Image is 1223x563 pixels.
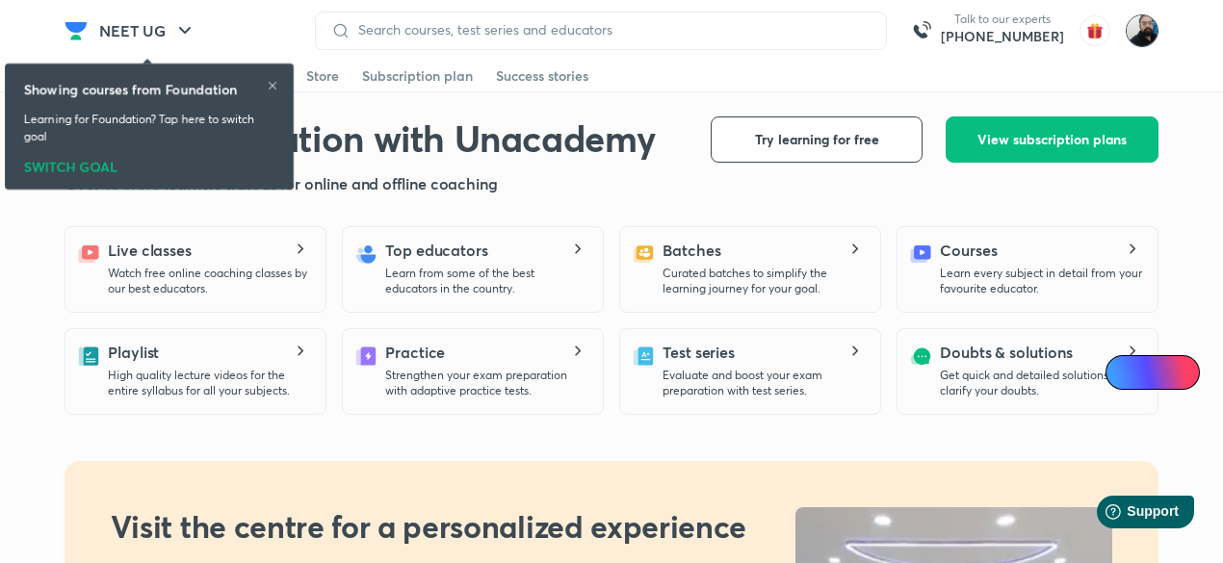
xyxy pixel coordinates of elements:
[1126,14,1158,47] img: Sumit Kumar Agrawal
[663,368,865,398] p: Evaluate and boost your exam preparation with test series.
[108,266,310,296] p: Watch free online coaching classes by our best educators.
[940,368,1142,398] p: Get quick and detailed solutions to clarify your doubts.
[306,66,339,86] div: Store
[385,239,488,262] h5: Top educators
[711,116,923,163] button: Try learning for free
[902,12,941,50] img: call-us
[663,266,865,296] p: Curated batches to simplify the learning journey for your goal.
[946,116,1158,163] button: View subscription plans
[941,12,1064,27] p: Talk to our experts
[496,61,588,91] a: Success stories
[88,12,208,50] button: NEET UG
[385,341,445,364] h5: Practice
[108,341,159,364] h5: Playlist
[663,239,720,262] h5: Batches
[108,368,310,398] p: High quality lecture videos for the entire syllabus for all your subjects.
[24,79,237,99] h6: Showing courses from Foundation
[1137,365,1188,380] span: Ai Doubts
[108,239,192,262] h5: Live classes
[362,61,473,91] a: Subscription plan
[940,239,997,262] h5: Courses
[940,341,1073,364] h5: Doubts & solutions
[1117,365,1132,380] img: Icon
[1052,488,1202,542] iframe: Help widget launcher
[496,66,588,86] div: Success stories
[24,153,274,174] div: SWITCH GOAL
[362,66,473,86] div: Subscription plan
[351,22,871,38] input: Search courses, test series and educators
[663,341,735,364] h5: Test series
[940,266,1142,296] p: Learn every subject in detail from your favourite educator.
[385,266,587,296] p: Learn from some of the best educators in the country.
[755,130,879,149] span: Try learning for free
[977,130,1127,149] span: View subscription plans
[111,507,746,546] h2: Visit the centre for a personalized experience
[941,27,1064,46] a: [PHONE_NUMBER]
[65,116,655,161] h1: Crack Foundation with Unacademy
[165,173,498,193] span: learners trust us for online and offline coaching
[65,19,88,42] img: Company Logo
[1106,355,1200,390] a: Ai Doubts
[1080,15,1110,46] img: avatar
[385,368,587,398] p: Strengthen your exam preparation with adaptive practice tests.
[306,61,339,91] a: Store
[24,111,274,145] p: Learning for Foundation? Tap here to switch goal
